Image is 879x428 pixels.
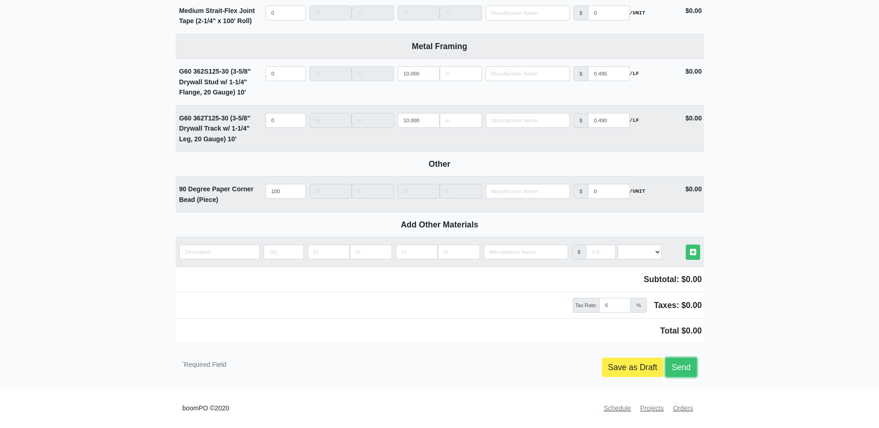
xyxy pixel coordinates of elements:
[630,69,639,78] strong: /LF
[228,135,236,143] span: 10'
[183,403,229,414] small: boomPO ©2020
[685,7,702,14] strong: $0.00
[665,358,696,377] a: Send
[637,399,668,417] a: Projects
[660,326,702,335] span: Total $0.00
[398,184,440,199] input: Length
[669,399,696,417] a: Orders
[574,113,588,128] div: $
[352,113,394,128] input: Length
[438,245,480,259] input: Length
[644,275,702,284] span: Subtotal: $0.00
[179,68,251,96] strong: G60 362S125-30 (3-5/8" Drywall Stud w/ 1-1/4" Flange, 20 Gauge)
[310,6,352,20] input: Length
[310,184,352,199] input: Length
[401,220,478,229] b: Add Other Materials
[179,245,260,259] input: quantity
[398,113,440,128] input: Length
[440,113,482,128] input: Length
[630,116,639,125] strong: /LF
[352,66,394,81] input: Length
[412,42,467,51] b: Metal Framing
[429,159,450,169] b: Other
[484,245,568,259] input: Search
[266,113,306,128] input: quantity
[440,66,482,81] input: Length
[588,184,630,199] input: manufacturer
[588,66,630,81] input: manufacturer
[600,399,635,417] a: Schedule
[486,6,570,20] input: Search
[654,299,702,312] span: Taxes: $0.00
[486,184,570,199] input: Search
[588,113,630,128] input: manufacturer
[630,187,645,195] strong: /UNIT
[588,6,630,20] input: manufacturer
[440,6,482,20] input: Length
[266,66,306,81] input: quantity
[264,245,304,259] input: quantity
[308,245,350,259] input: Length
[685,185,702,193] strong: $0.00
[486,113,570,128] input: Search
[266,6,306,20] input: quantity
[573,298,600,313] span: Tax Rate:
[237,88,246,96] span: 10'
[630,9,645,17] strong: /UNIT
[350,245,392,259] input: Length
[574,66,588,81] div: $
[574,6,588,20] div: $
[602,358,664,377] a: Save as Draft
[179,7,255,25] strong: Medium Strait-Flex Joint Tape (2-1/4" x 100' Roll)
[396,245,438,259] input: Length
[572,245,587,259] div: $
[179,185,253,203] strong: 90 Degree Paper Corner Bead (Piece)
[486,66,570,81] input: Search
[685,68,702,75] strong: $0.00
[179,114,251,143] strong: G60 362T125-30 (3-5/8" Drywall Track w/ 1-1/4" Leg, 20 Gauge)
[266,184,306,199] input: quantity
[352,184,394,199] input: Length
[685,114,702,122] strong: $0.00
[183,361,227,368] small: Required Field
[574,184,588,199] div: $
[630,298,647,313] span: %
[398,66,440,81] input: Length
[440,184,482,199] input: Length
[398,6,440,20] input: Length
[310,113,352,128] input: Length
[310,66,352,81] input: Length
[352,6,394,20] input: Length
[586,245,616,259] input: manufacturer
